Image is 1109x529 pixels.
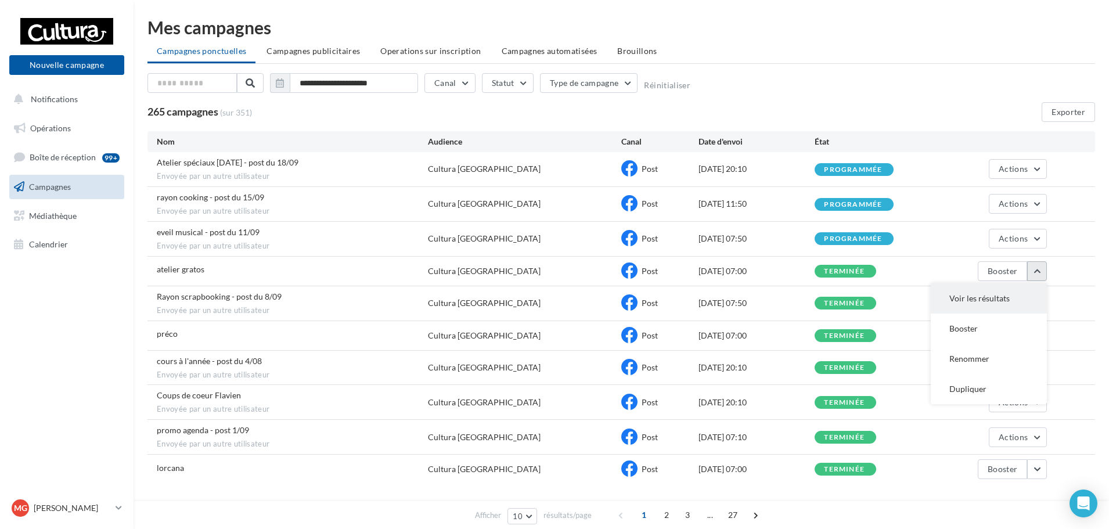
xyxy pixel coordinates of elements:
div: programmée [824,166,882,174]
div: Audience [428,136,621,147]
span: Envoyée par un autre utilisateur [157,206,428,217]
div: [DATE] 11:50 [698,198,815,210]
span: Médiathèque [29,210,77,220]
span: Envoyée par un autre utilisateur [157,305,428,316]
button: Renommer [931,344,1047,374]
span: lorcana [157,463,184,473]
a: Campagnes [7,175,127,199]
button: Actions [989,194,1047,214]
span: Post [642,199,658,208]
div: [DATE] 20:10 [698,397,815,408]
a: Boîte de réception99+ [7,145,127,170]
span: Afficher [475,510,501,521]
button: Actions [989,229,1047,249]
a: Calendrier [7,232,127,257]
span: 2 [657,506,676,524]
div: État [815,136,931,147]
span: Actions [999,199,1028,208]
div: [DATE] 07:50 [698,297,815,309]
div: Canal [621,136,698,147]
div: [DATE] 07:50 [698,233,815,244]
span: 27 [723,506,743,524]
div: Cultura [GEOGRAPHIC_DATA] [428,463,541,475]
span: rayon cooking - post du 15/09 [157,192,264,202]
div: terminée [824,300,865,307]
span: Post [642,164,658,174]
span: Post [642,266,658,276]
button: Actions [989,159,1047,179]
span: promo agenda - post 1/09 [157,425,249,435]
button: Nouvelle campagne [9,55,124,75]
a: Opérations [7,116,127,141]
span: Boîte de réception [30,152,96,162]
span: (sur 351) [220,107,252,118]
span: 10 [513,512,523,521]
span: Actions [999,432,1028,442]
span: Notifications [31,94,78,104]
div: Cultura [GEOGRAPHIC_DATA] [428,397,541,408]
span: Calendrier [29,239,68,249]
div: Cultura [GEOGRAPHIC_DATA] [428,198,541,210]
span: Rayon scrapbooking - post du 8/09 [157,292,282,301]
span: Operations sur inscription [380,46,481,56]
span: Campagnes automatisées [502,46,597,56]
button: Booster [931,314,1047,344]
a: MG [PERSON_NAME] [9,497,124,519]
button: Canal [424,73,476,93]
span: préco [157,329,178,339]
span: Campagnes [29,182,71,192]
span: 1 [635,506,653,524]
div: Date d'envoi [698,136,815,147]
div: terminée [824,434,865,441]
div: programmée [824,201,882,208]
span: Actions [999,164,1028,174]
div: terminée [824,332,865,340]
span: Envoyée par un autre utilisateur [157,171,428,182]
span: Brouillons [617,46,657,56]
span: atelier gratos [157,264,204,274]
span: Post [642,233,658,243]
span: Envoyée par un autre utilisateur [157,439,428,449]
span: Post [642,298,658,308]
span: 3 [678,506,697,524]
button: Statut [482,73,534,93]
span: Post [642,362,658,372]
button: Type de campagne [540,73,638,93]
span: ... [701,506,719,524]
span: cours à l'année - post du 4/08 [157,356,262,366]
div: [DATE] 07:00 [698,265,815,277]
div: Cultura [GEOGRAPHIC_DATA] [428,362,541,373]
button: Booster [978,459,1027,479]
span: Opérations [30,123,71,133]
div: [DATE] 07:10 [698,431,815,443]
div: Cultura [GEOGRAPHIC_DATA] [428,265,541,277]
span: résultats/page [543,510,592,521]
div: Nom [157,136,428,147]
a: Médiathèque [7,204,127,228]
button: Exporter [1042,102,1095,122]
button: Actions [989,427,1047,447]
span: Campagnes publicitaires [267,46,360,56]
span: Post [642,432,658,442]
p: [PERSON_NAME] [34,502,111,514]
button: 10 [507,508,537,524]
div: Mes campagnes [147,19,1095,36]
div: programmée [824,235,882,243]
div: Cultura [GEOGRAPHIC_DATA] [428,163,541,175]
button: Notifications [7,87,122,111]
span: Post [642,464,658,474]
div: terminée [824,466,865,473]
div: [DATE] 07:00 [698,330,815,341]
div: [DATE] 20:10 [698,163,815,175]
span: Envoyée par un autre utilisateur [157,404,428,415]
div: terminée [824,364,865,372]
span: 265 campagnes [147,105,218,118]
button: Dupliquer [931,374,1047,404]
span: Coups de coeur Flavien [157,390,241,400]
div: Cultura [GEOGRAPHIC_DATA] [428,431,541,443]
span: Atelier spéciaux halloween - post du 18/09 [157,157,298,167]
div: Cultura [GEOGRAPHIC_DATA] [428,330,541,341]
div: terminée [824,399,865,406]
span: Actions [999,233,1028,243]
button: Booster [978,261,1027,281]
